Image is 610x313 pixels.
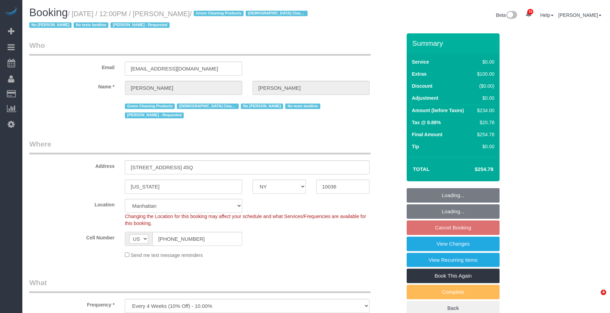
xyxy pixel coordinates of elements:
[241,104,283,109] span: No [PERSON_NAME]
[474,107,494,114] div: $234.00
[522,7,535,22] a: 15
[29,278,371,293] legend: What
[246,11,308,16] span: [DEMOGRAPHIC_DATA] Cleaner - Requested
[285,104,320,109] span: No texts landline
[474,71,494,77] div: $100.00
[474,131,494,138] div: $254.78
[125,62,242,76] input: Email
[407,253,500,267] a: View Recurring Items
[474,119,494,126] div: $20.78
[29,22,72,28] span: No [PERSON_NAME]
[407,237,500,251] a: View Changes
[474,83,494,89] div: ($0.00)
[413,166,430,172] strong: Total
[412,39,496,47] h3: Summary
[29,7,68,19] span: Booking
[496,12,517,18] a: Beta
[474,95,494,101] div: $0.00
[24,199,120,208] label: Location
[110,22,169,28] span: [PERSON_NAME] - Requested
[412,107,464,114] label: Amount (before Taxes)
[24,160,120,170] label: Address
[29,40,371,56] legend: Who
[131,252,203,258] span: Send me text message reminders
[125,104,175,109] span: Green Cleaning Products
[24,299,120,308] label: Frequency *
[125,180,242,194] input: City
[194,11,244,16] span: Green Cleaning Products
[24,232,120,241] label: Cell Number
[540,12,554,18] a: Help
[412,58,429,65] label: Service
[152,232,242,246] input: Cell Number
[454,166,493,172] h4: $254.78
[412,131,442,138] label: Final Amount
[177,104,239,109] span: [DEMOGRAPHIC_DATA] Cleaner - Requested
[253,81,370,95] input: Last Name
[316,180,370,194] input: Zip Code
[506,11,517,20] img: New interface
[412,119,441,126] label: Tax @ 8.88%
[601,290,606,295] span: 4
[412,83,432,89] label: Discount
[29,10,310,29] small: / [DATE] / 12:00PM / [PERSON_NAME]
[558,12,601,18] a: [PERSON_NAME]
[125,214,366,226] span: Changing the Location for this booking may affect your schedule and what Services/Frequencies are...
[587,290,603,306] iframe: Intercom live chat
[24,62,120,71] label: Email
[412,71,427,77] label: Extras
[412,95,438,101] label: Adjustment
[29,139,371,154] legend: Where
[474,143,494,150] div: $0.00
[74,22,108,28] span: No texts landline
[4,7,18,17] img: Automaid Logo
[24,81,120,90] label: Name *
[412,143,419,150] label: Tip
[527,9,533,14] span: 15
[125,81,242,95] input: First Name
[474,58,494,65] div: $0.00
[125,112,184,118] span: [PERSON_NAME] - Requested
[407,269,500,283] a: Book This Again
